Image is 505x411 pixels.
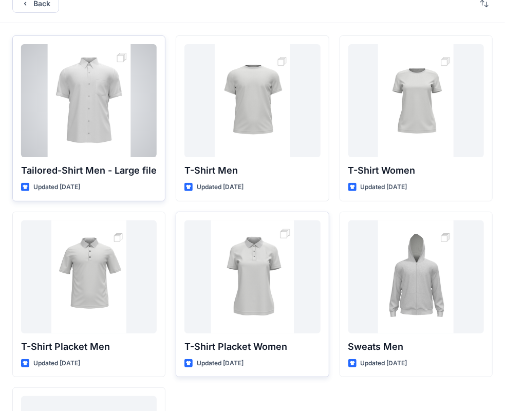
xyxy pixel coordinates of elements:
p: T-Shirt Placket Men [21,340,157,354]
p: T-Shirt Men [184,163,320,178]
p: Sweats Men [348,340,484,354]
a: Tailored-Shirt Men - Large file [21,44,157,157]
p: Updated [DATE] [361,358,407,369]
p: Updated [DATE] [197,358,244,369]
p: Updated [DATE] [33,182,80,193]
p: Updated [DATE] [361,182,407,193]
p: Updated [DATE] [197,182,244,193]
a: Sweats Men [348,220,484,333]
p: T-Shirt Placket Women [184,340,320,354]
p: Updated [DATE] [33,358,80,369]
a: T-Shirt Men [184,44,320,157]
a: T-Shirt Placket Women [184,220,320,333]
a: T-Shirt Women [348,44,484,157]
a: T-Shirt Placket Men [21,220,157,333]
p: T-Shirt Women [348,163,484,178]
p: Tailored-Shirt Men - Large file [21,163,157,178]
